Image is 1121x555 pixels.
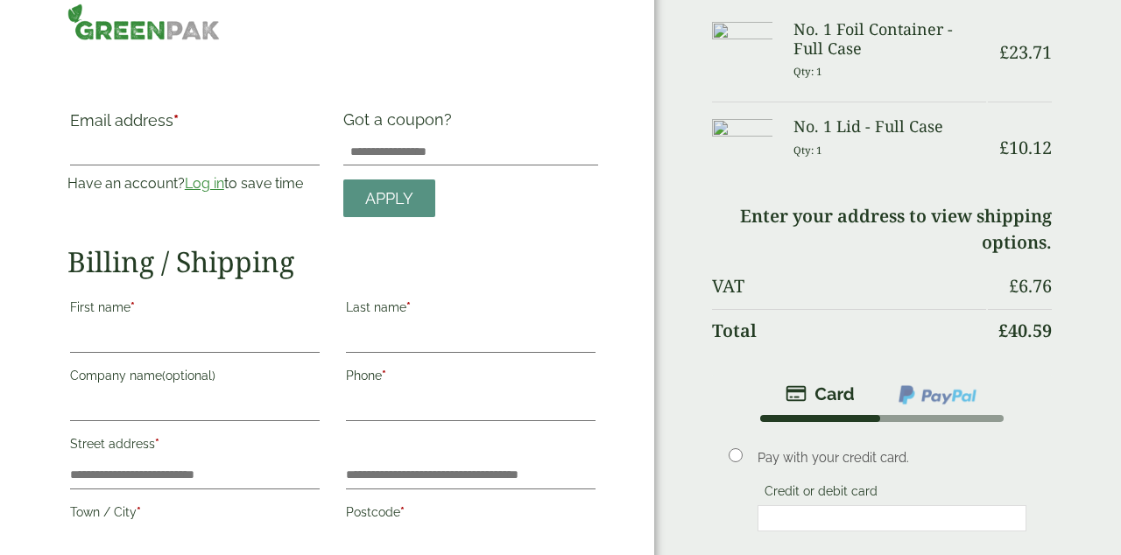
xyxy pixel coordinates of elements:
img: ppcp-gateway.png [897,383,978,406]
label: First name [70,295,320,325]
abbr: required [406,300,411,314]
a: Apply [343,179,435,217]
abbr: required [382,369,386,383]
abbr: required [155,437,159,451]
img: GreenPak Supplies [67,4,221,40]
label: Last name [346,295,596,325]
td: Enter your address to view shipping options. [712,195,1053,263]
label: Got a coupon? [343,110,459,137]
h2: Billing / Shipping [67,245,598,278]
label: Company name [70,363,320,393]
span: £ [999,136,1009,159]
bdi: 23.71 [999,40,1052,64]
abbr: required [400,505,405,519]
h3: No. 1 Foil Container - Full Case [793,20,986,58]
abbr: required [137,505,141,519]
iframe: Secure card payment input frame [763,510,1021,526]
label: Credit or debit card [758,484,885,503]
span: £ [1009,274,1019,298]
p: Have an account? to save time [67,173,322,194]
th: VAT [712,265,987,307]
span: £ [999,40,1009,64]
label: Postcode [346,500,596,530]
span: (optional) [162,369,215,383]
th: Total [712,309,987,352]
bdi: 10.12 [999,136,1052,159]
label: Town / City [70,500,320,530]
img: stripe.png [786,383,855,404]
small: Qty: 1 [793,65,822,78]
small: Qty: 1 [793,144,822,157]
p: Pay with your credit card. [758,448,1026,467]
abbr: required [130,300,135,314]
span: £ [998,319,1008,342]
bdi: 40.59 [998,319,1052,342]
span: Apply [365,189,413,208]
bdi: 6.76 [1009,274,1052,298]
h3: No. 1 Lid - Full Case [793,117,986,137]
label: Phone [346,363,596,393]
a: Log in [185,175,224,192]
label: Email address [70,113,320,137]
abbr: required [173,111,179,130]
label: Street address [70,432,320,461]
